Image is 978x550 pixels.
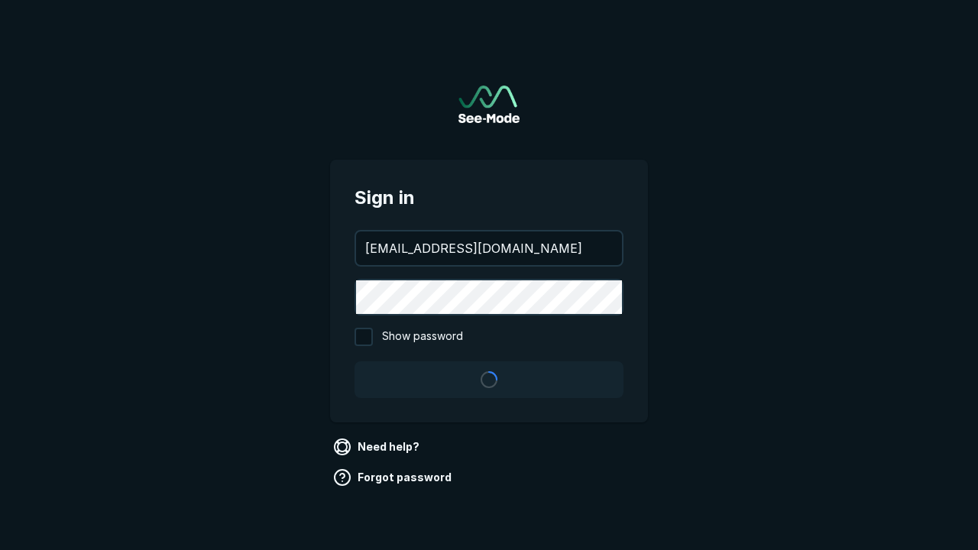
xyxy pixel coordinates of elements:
span: Show password [382,328,463,346]
a: Forgot password [330,465,458,490]
a: Go to sign in [458,86,520,123]
a: Need help? [330,435,426,459]
input: your@email.com [356,231,622,265]
span: Sign in [355,184,623,212]
img: See-Mode Logo [458,86,520,123]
